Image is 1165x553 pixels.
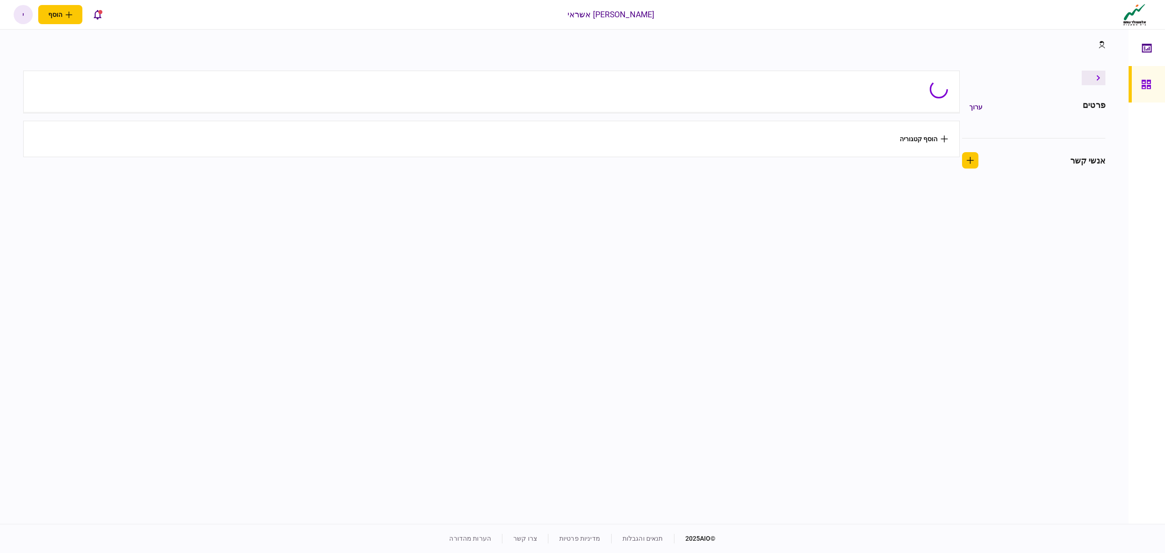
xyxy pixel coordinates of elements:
img: client company logo [1121,3,1148,26]
a: תנאים והגבלות [623,535,663,542]
div: [PERSON_NAME] אשראי [567,9,655,20]
button: פתח רשימת התראות [88,5,107,24]
button: הוסף קטגוריה [900,135,948,143]
a: צרו קשר [513,535,537,542]
a: הערות מהדורה [449,535,491,542]
button: פתח תפריט להוספת לקוח [38,5,82,24]
div: פרטים [1083,99,1105,115]
div: © 2025 AIO [674,534,716,543]
a: מדיניות פרטיות [559,535,600,542]
button: ערוך [962,99,990,115]
button: י [14,5,33,24]
div: אנשי קשר [1070,154,1105,167]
